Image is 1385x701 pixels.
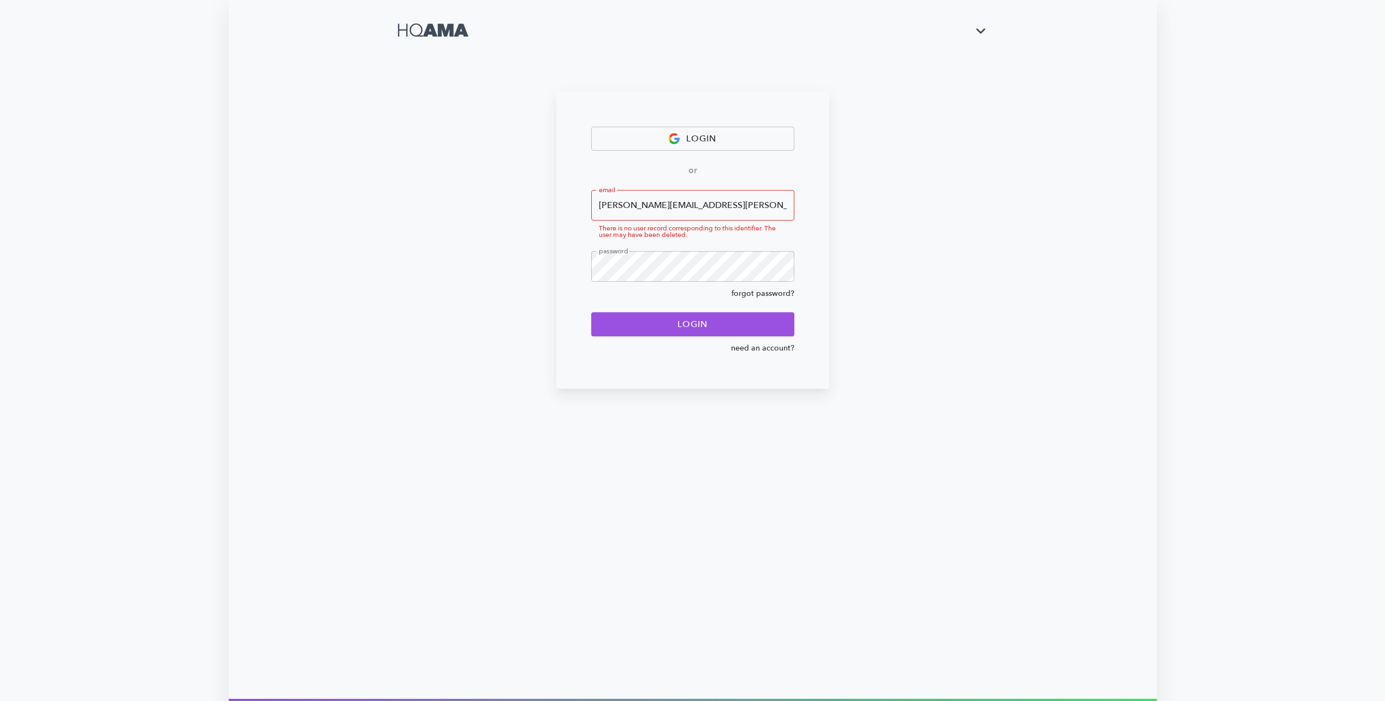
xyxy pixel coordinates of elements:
span: login [603,131,782,146]
span: login [603,317,782,332]
a: need an account? [591,343,794,354]
p: There is no user record corresponding to this identifier. The user may have been deleted. [599,225,787,238]
p: or [591,164,794,177]
button: login [591,312,794,336]
button: login [591,127,794,151]
a: forgot password? [591,288,794,299]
